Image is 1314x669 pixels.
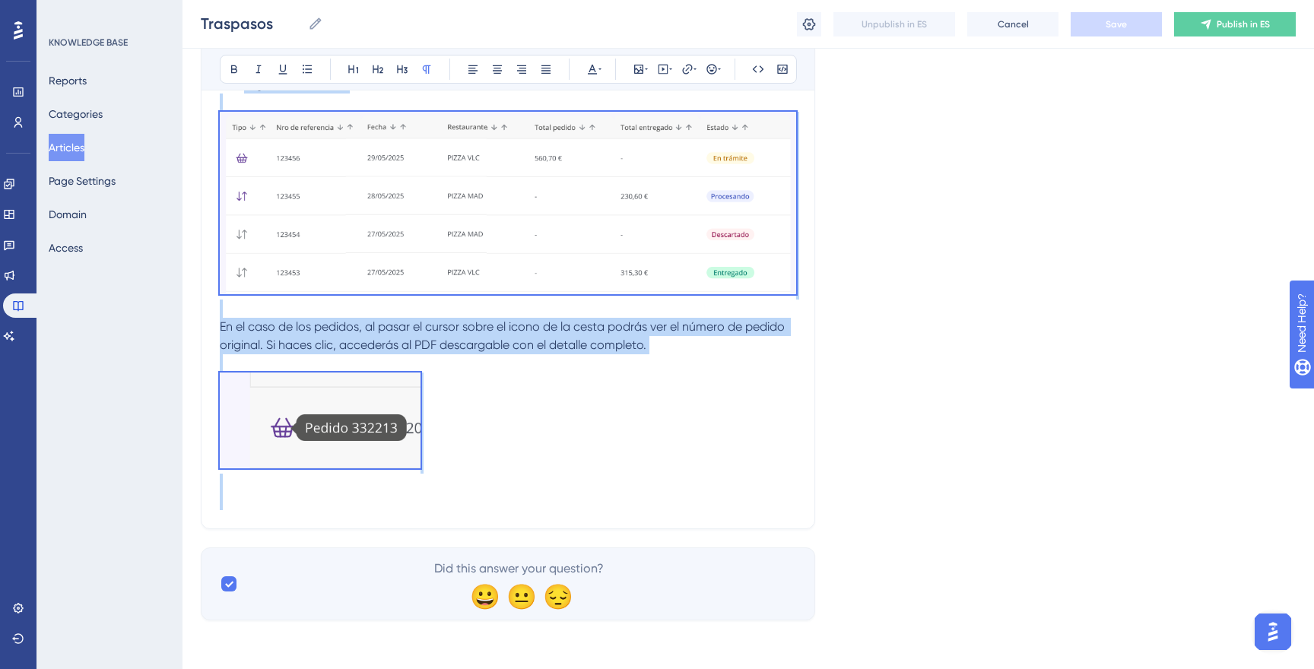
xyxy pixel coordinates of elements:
[49,167,116,195] button: Page Settings
[1250,609,1296,655] iframe: UserGuiding AI Assistant Launcher
[1217,18,1270,30] span: Publish in ES
[49,134,84,161] button: Articles
[862,18,927,30] span: Unpublish in ES
[49,100,103,128] button: Categories
[434,560,604,578] span: Did this answer your question?
[1174,12,1296,36] button: Publish in ES
[833,12,955,36] button: Unpublish in ES
[49,36,128,49] div: KNOWLEDGE BASE
[220,319,788,352] span: En el caso de los pedidos, al pasar el cursor sobre el icono de la cesta podrás ver el número de ...
[201,13,302,34] input: Article Name
[49,201,87,228] button: Domain
[49,67,87,94] button: Reports
[244,59,755,91] span: (cuando ha llegado a destino).
[36,4,95,22] span: Need Help?
[470,584,494,608] div: 😀
[543,584,567,608] div: 😔
[967,12,1058,36] button: Cancel
[1071,12,1162,36] button: Save
[49,234,83,262] button: Access
[998,18,1029,30] span: Cancel
[506,584,531,608] div: 😐
[1106,18,1127,30] span: Save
